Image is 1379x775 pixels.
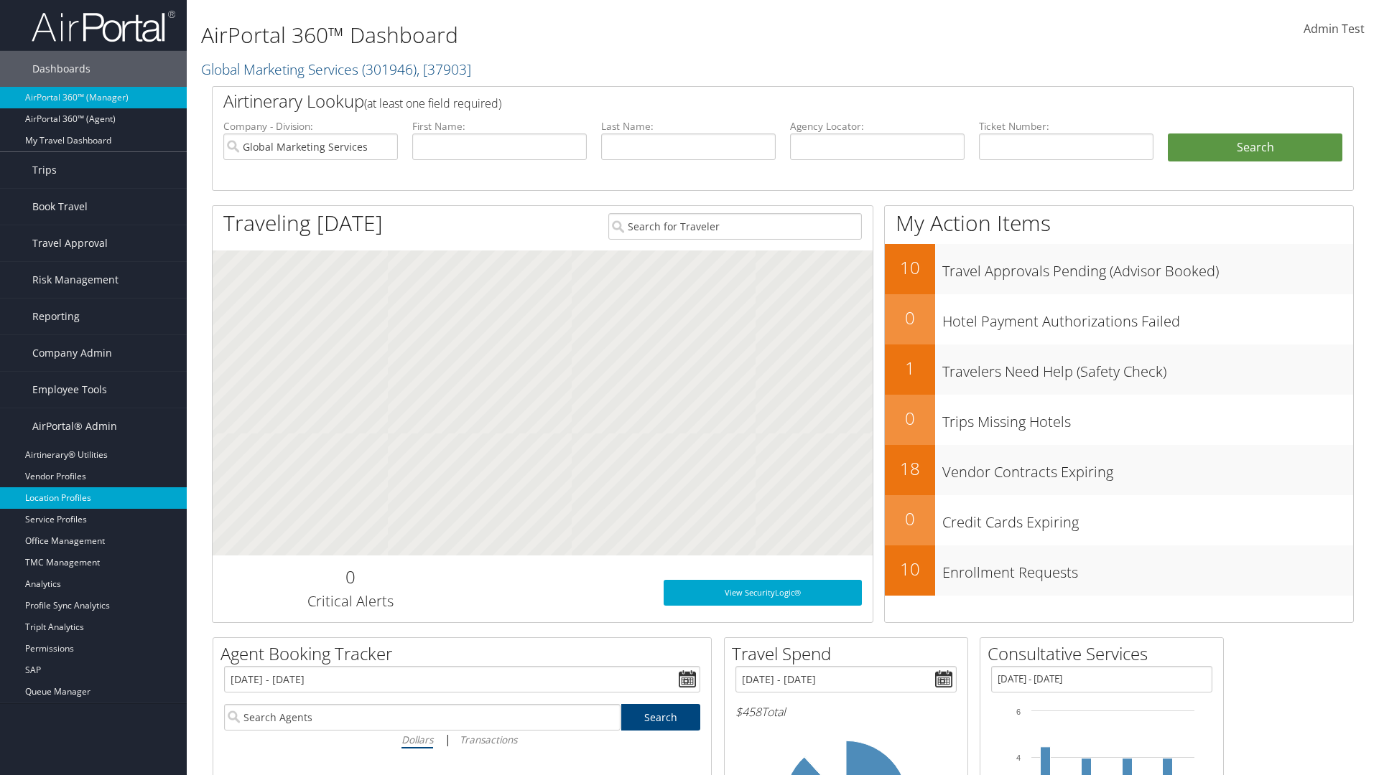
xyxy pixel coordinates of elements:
[942,354,1353,382] h3: Travelers Need Help (Safety Check)
[223,591,477,611] h3: Critical Alerts
[988,642,1223,666] h2: Consultative Services
[664,580,862,606] a: View SecurityLogic®
[942,555,1353,583] h3: Enrollment Requests
[885,356,935,380] h2: 1
[362,60,417,79] span: ( 301946 )
[32,262,119,298] span: Risk Management
[417,60,471,79] span: , [ 37903 ]
[364,95,501,111] span: (at least one field required)
[224,704,621,731] input: Search Agents
[885,255,935,280] h2: 10
[32,225,108,261] span: Travel Approval
[32,335,112,371] span: Company Admin
[32,51,90,87] span: Dashboards
[223,89,1248,113] h2: Airtinerary Lookup
[885,557,935,581] h2: 10
[942,304,1353,332] h3: Hotel Payment Authorizations Failed
[220,642,711,666] h2: Agent Booking Tracker
[1304,21,1365,37] span: Admin Test
[885,406,935,431] h2: 0
[621,704,701,731] a: Search
[885,294,1353,344] a: 0Hotel Payment Authorizations Failed
[885,244,1353,294] a: 10Travel Approvals Pending (Advisor Booked)
[608,213,862,240] input: Search for Traveler
[885,445,1353,495] a: 18Vendor Contracts Expiring
[32,408,117,444] span: AirPortal® Admin
[735,704,957,720] h6: Total
[32,372,107,408] span: Employee Tools
[979,119,1153,133] label: Ticket Number:
[601,119,776,133] label: Last Name:
[885,507,935,531] h2: 0
[735,704,761,720] span: $458
[412,119,587,133] label: First Name:
[942,505,1353,532] h3: Credit Cards Expiring
[223,565,477,589] h2: 0
[1016,708,1021,716] tspan: 6
[32,189,88,225] span: Book Travel
[1304,7,1365,52] a: Admin Test
[885,306,935,330] h2: 0
[32,299,80,334] span: Reporting
[885,344,1353,395] a: 1Travelers Need Help (Safety Check)
[1168,133,1342,162] button: Search
[460,733,517,746] i: Transactions
[942,405,1353,432] h3: Trips Missing Hotels
[201,20,977,50] h1: AirPortal 360™ Dashboard
[223,208,383,238] h1: Traveling [DATE]
[885,495,1353,545] a: 0Credit Cards Expiring
[790,119,965,133] label: Agency Locator:
[1016,753,1021,762] tspan: 4
[885,545,1353,596] a: 10Enrollment Requests
[201,60,471,79] a: Global Marketing Services
[401,733,433,746] i: Dollars
[223,119,398,133] label: Company - Division:
[32,152,57,188] span: Trips
[32,9,175,43] img: airportal-logo.png
[942,254,1353,281] h3: Travel Approvals Pending (Advisor Booked)
[885,208,1353,238] h1: My Action Items
[942,455,1353,482] h3: Vendor Contracts Expiring
[885,456,935,481] h2: 18
[224,731,700,748] div: |
[732,642,967,666] h2: Travel Spend
[885,395,1353,445] a: 0Trips Missing Hotels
